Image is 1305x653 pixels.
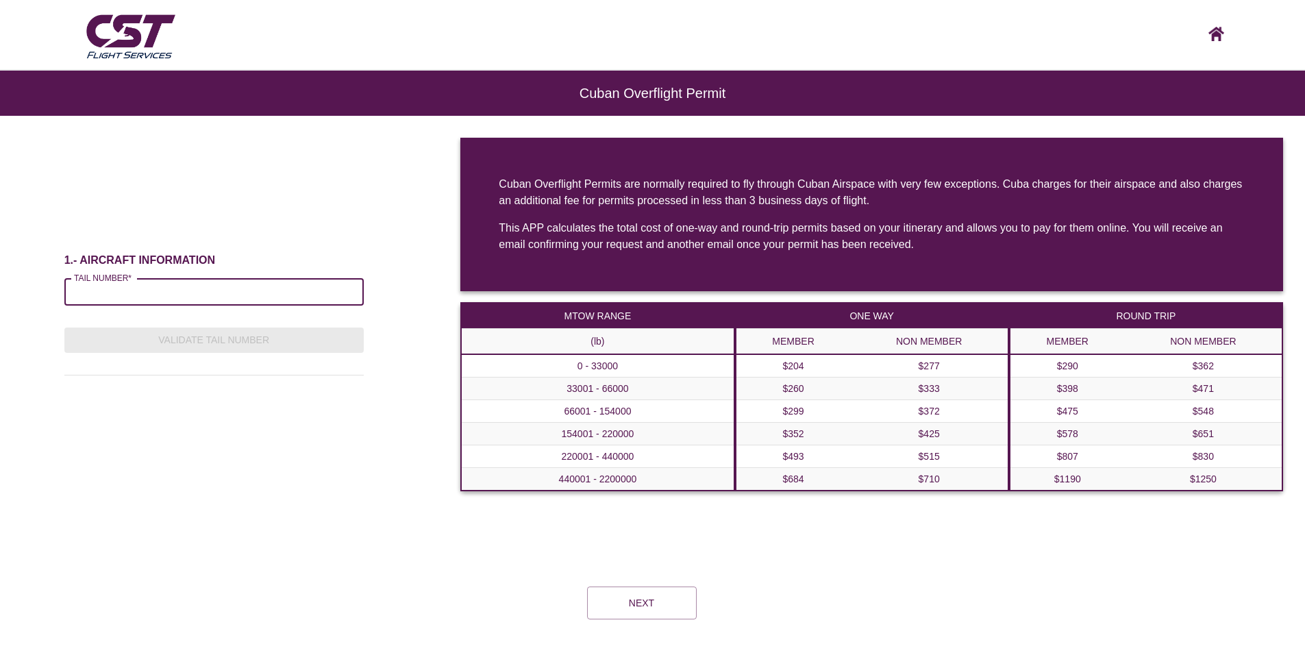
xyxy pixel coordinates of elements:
[1125,354,1282,378] td: $362
[736,423,851,445] td: $352
[1010,400,1125,423] td: $475
[461,329,734,355] th: (lb)
[1125,400,1282,423] td: $548
[851,329,1008,355] th: NON MEMBER
[735,302,1009,491] table: a dense table
[461,400,734,423] th: 66001 - 154000
[851,468,1008,491] td: $710
[1125,329,1282,355] th: NON MEMBER
[851,378,1008,400] td: $333
[461,378,734,400] th: 33001 - 66000
[55,93,1250,94] h6: Cuban Overflight Permit
[83,9,178,62] img: CST Flight Services logo
[1010,303,1282,329] th: ROUND TRIP
[460,302,734,491] table: a dense table
[736,445,851,468] td: $493
[461,468,734,491] th: 440001 - 2200000
[1208,27,1224,41] img: CST logo, click here to go home screen
[851,445,1008,468] td: $515
[1010,354,1125,378] td: $290
[1010,378,1125,400] td: $398
[1125,423,1282,445] td: $651
[851,400,1008,423] td: $372
[1010,329,1125,355] th: MEMBER
[851,354,1008,378] td: $277
[736,354,851,378] td: $204
[1010,423,1125,445] td: $578
[461,303,734,329] th: MTOW RANGE
[499,220,1245,253] div: This APP calculates the total cost of one-way and round-trip permits based on your itinerary and ...
[736,303,1008,329] th: ONE WAY
[461,423,734,445] th: 154001 - 220000
[736,329,851,355] th: MEMBER
[736,378,851,400] td: $260
[499,176,1245,209] div: Cuban Overflight Permits are normally required to fly through Cuban Airspace with very few except...
[461,445,734,468] th: 220001 - 440000
[1125,468,1282,491] td: $1250
[461,354,734,378] th: 0 - 33000
[736,468,851,491] td: $684
[64,254,364,267] h6: 1.- AIRCRAFT INFORMATION
[1125,378,1282,400] td: $471
[736,400,851,423] td: $299
[74,272,132,284] label: TAIL NUMBER*
[1125,445,1282,468] td: $830
[1009,302,1283,491] table: a dense table
[851,423,1008,445] td: $425
[1010,445,1125,468] td: $807
[1010,468,1125,491] td: $1190
[587,587,697,619] button: Next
